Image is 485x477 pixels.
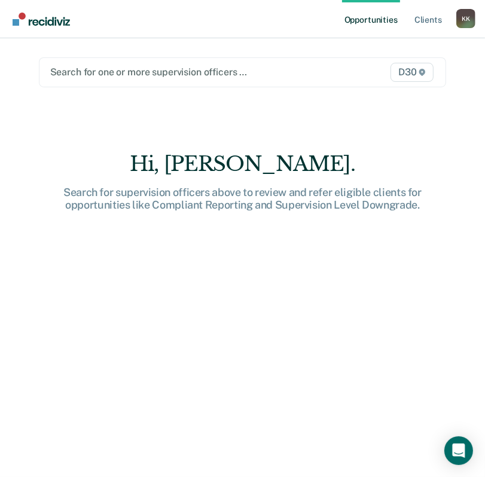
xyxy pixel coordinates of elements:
[456,9,475,28] div: K K
[456,9,475,28] button: Profile dropdown button
[51,186,434,212] div: Search for supervision officers above to review and refer eligible clients for opportunities like...
[391,63,434,82] span: D30
[444,436,473,465] div: Open Intercom Messenger
[51,152,434,176] div: Hi, [PERSON_NAME].
[13,13,70,26] img: Recidiviz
